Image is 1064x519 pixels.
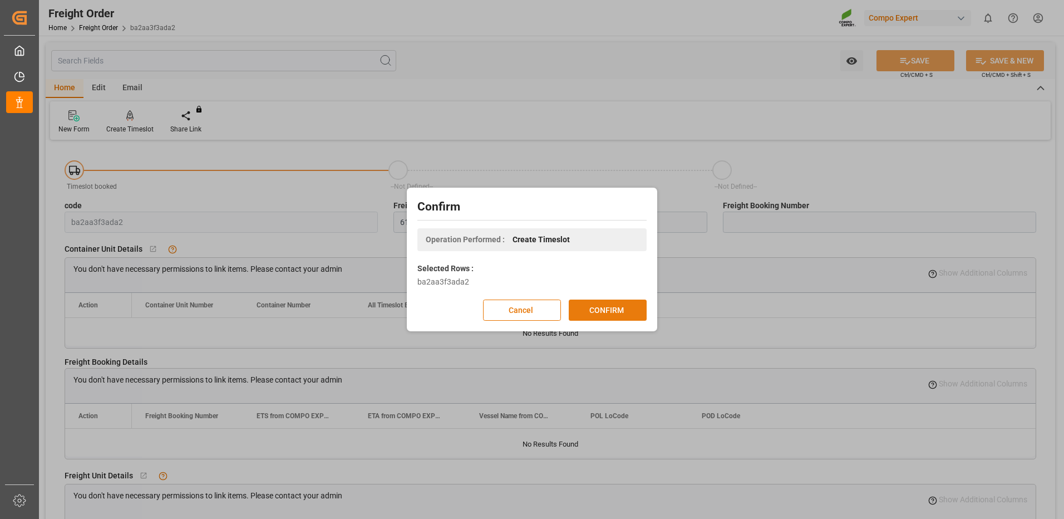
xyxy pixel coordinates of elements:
span: Operation Performed : [426,234,505,246]
h2: Confirm [417,198,647,216]
button: CONFIRM [569,300,647,321]
label: Selected Rows : [417,263,474,275]
span: Create Timeslot [513,234,570,246]
div: ba2aa3f3ada2 [417,276,647,288]
button: Cancel [483,300,561,321]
